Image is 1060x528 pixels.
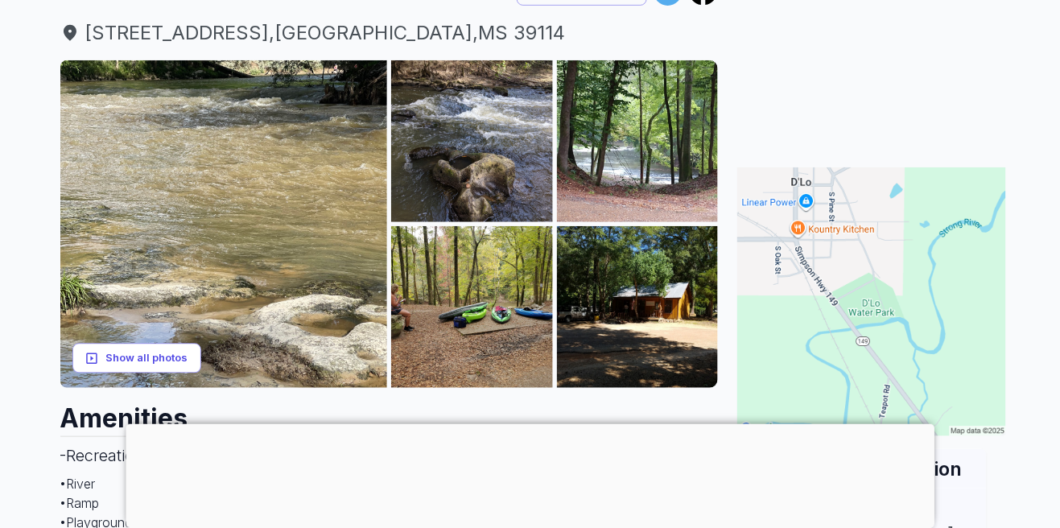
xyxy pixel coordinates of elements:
h2: Amenities [60,388,719,436]
a: [STREET_ADDRESS],[GEOGRAPHIC_DATA],MS 39114 [60,19,719,47]
iframe: Advertisement [126,424,934,524]
h3: - Recreational Facilities [60,436,719,474]
img: AAcXr8qOu2Ujd041-mllxvW3aRCOJGVaN0k7U3cUPX4pnM1rLzyJu0xs1VNL0I5IDphFTMHflRuwtNTD8AtTqPAjTLeHRDGiJ... [60,60,388,388]
img: AAcXr8rV1-P1bWrddxDXaxZu2gmdRZV7wgSO-x5wppB7XXsNH7vZeBvOc9av-XByN4qmbRo4we9CThZ_jYfhhIWnmJcKUU61r... [391,60,553,222]
img: AAcXr8rSnomOuS87l7b69Oc-vSy5U87qa_77_K8o-OOPZdt0JW9nrJux3AqF-4Oz1S0X1qONkFftqqEDzrXpBcm5_rmaJhMtB... [557,60,719,222]
img: Map for D'Lo Water Park [737,167,1006,436]
button: Show all photos [72,344,201,373]
span: • River [60,476,96,492]
span: • Ramp [60,495,100,511]
img: AAcXr8pY-VIN0JyOlyZ52_SbB54Dkt5dOOxJ2GCnPFIyivpXzrryS9ZwR-Z9Ovp705KErMN2c6AWPtx3LyccK3d8U33qKMSeD... [557,226,719,388]
span: [STREET_ADDRESS] , [GEOGRAPHIC_DATA] , MS 39114 [60,19,719,47]
img: AAcXr8q8G3gyWnDPS70gZ0ax_XlNGUWm7sBaWMsDXcHUQ_fq3GChmMt9ZpcN7anu7i7VOD8_sboRTwie1IaHkgAQQurHfST1s... [391,226,553,388]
